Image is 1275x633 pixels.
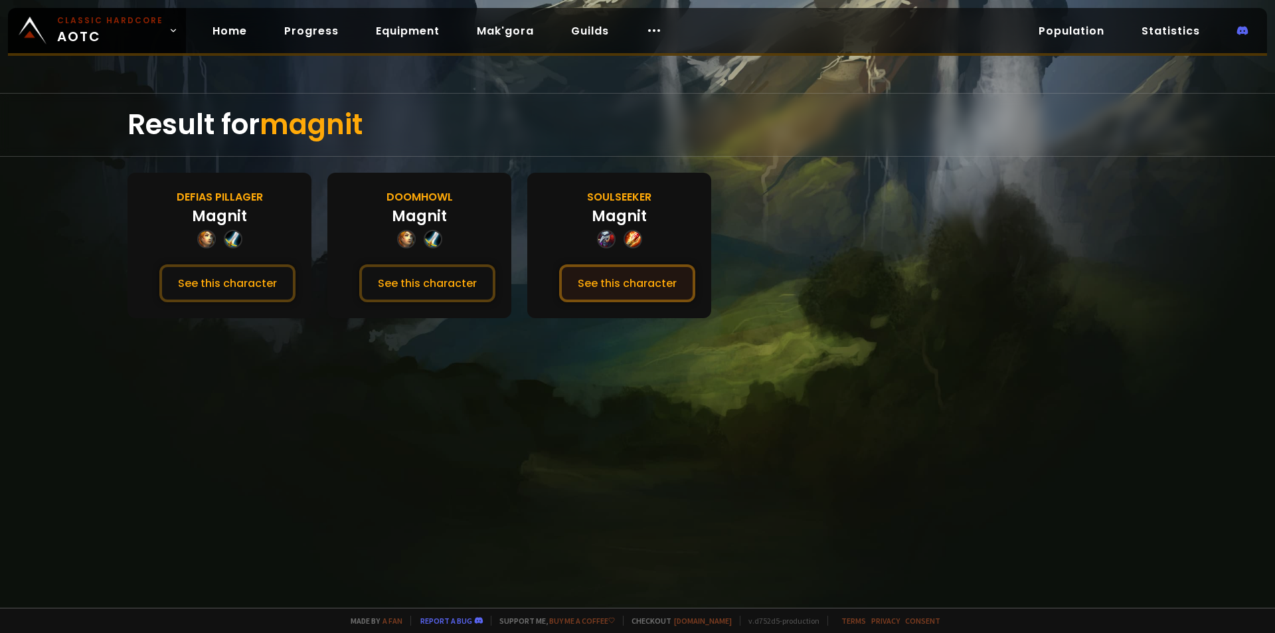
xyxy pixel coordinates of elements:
a: Equipment [365,17,450,45]
a: a fan [382,616,402,626]
a: Guilds [560,17,620,45]
div: Magnit [592,205,647,227]
span: Support me, [491,616,615,626]
a: Privacy [871,616,900,626]
div: Magnit [392,205,447,227]
div: Defias Pillager [177,189,263,205]
span: AOTC [57,15,163,46]
a: Population [1028,17,1115,45]
a: [DOMAIN_NAME] [674,616,732,626]
a: Statistics [1131,17,1211,45]
a: Consent [905,616,940,626]
button: See this character [359,264,495,302]
a: Progress [274,17,349,45]
a: Home [202,17,258,45]
span: magnit [260,105,363,144]
span: Checkout [623,616,732,626]
a: Mak'gora [466,17,545,45]
span: v. d752d5 - production [740,616,819,626]
a: Classic HardcoreAOTC [8,8,186,53]
span: Made by [343,616,402,626]
div: Soulseeker [587,189,651,205]
a: Buy me a coffee [549,616,615,626]
a: Terms [841,616,866,626]
div: Doomhowl [386,189,453,205]
a: Report a bug [420,616,472,626]
button: See this character [159,264,296,302]
div: Result for [127,94,1147,156]
div: Magnit [192,205,247,227]
button: See this character [559,264,695,302]
small: Classic Hardcore [57,15,163,27]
